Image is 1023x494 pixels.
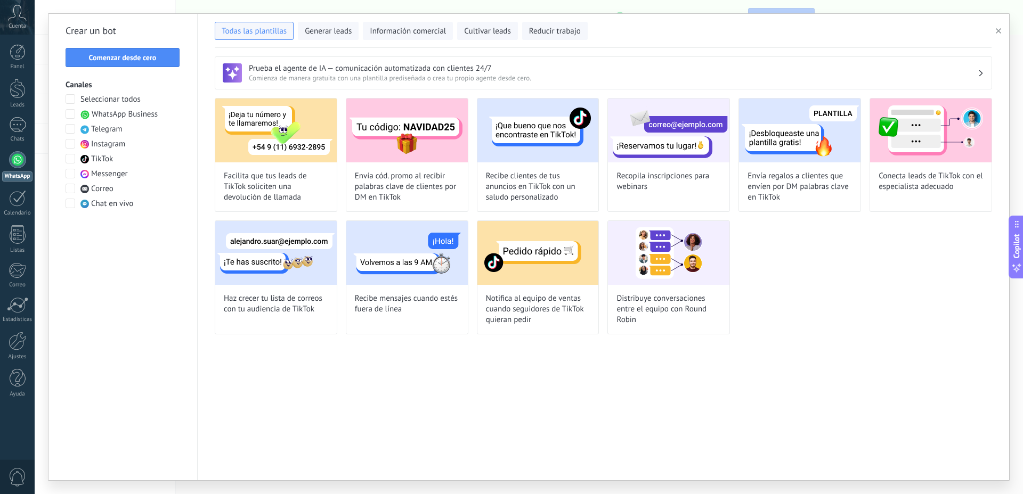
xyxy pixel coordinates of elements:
[2,316,33,323] div: Estadísticas
[66,22,180,39] h2: Crear un bot
[91,169,128,179] span: Messenger
[616,293,721,325] span: Distribuye conversaciones entre el equipo con Round Robin
[222,26,287,37] span: Todas las plantillas
[346,221,468,285] img: Recibe mensajes cuando estés fuera de línea
[355,171,459,203] span: Envía cód. promo al recibir palabras clave de clientes por DM en TikTok
[2,282,33,289] div: Correo
[224,293,328,315] span: Haz crecer tu lista de correos con tu audiencia de TikTok
[2,63,33,70] div: Panel
[522,22,588,40] button: Reducir trabajo
[2,136,33,143] div: Chats
[486,171,590,203] span: Recibe clientes de tus anuncios en TikTok con un saludo personalizado
[298,22,359,40] button: Generar leads
[370,26,446,37] span: Información comercial
[66,48,180,67] button: Comenzar desde cero
[91,139,125,150] span: Instagram
[457,22,517,40] button: Cultivar leads
[2,102,33,109] div: Leads
[91,184,113,194] span: Correo
[748,171,852,203] span: Envía regalos a clientes que envíen por DM palabras clave en TikTok
[870,98,992,162] img: Conecta leads de TikTok con el especialista adecuado
[2,353,33,360] div: Ajustes
[1011,234,1022,259] span: Copilot
[91,199,133,209] span: Chat en vivo
[91,154,113,164] span: TikTok
[2,391,33,398] div: Ayuda
[363,22,453,40] button: Información comercial
[355,293,459,315] span: Recibe mensajes cuando estés fuera de línea
[224,171,328,203] span: Facilita que tus leads de TikTok soliciten una devolución de llamada
[249,73,978,83] span: Comienza de manera gratuita con una plantilla prediseñada o crea tu propio agente desde cero.
[608,221,729,285] img: Distribuye conversaciones entre el equipo con Round Robin
[249,63,978,73] h3: Prueba el agente de IA — comunicación automatizada con clientes 24/7
[608,98,729,162] img: Recopila inscripciones para webinars
[91,124,123,135] span: Telegram
[464,26,510,37] span: Cultivar leads
[2,247,33,254] div: Listas
[477,98,599,162] img: Recibe clientes de tus anuncios en TikTok con un saludo personalizado
[2,210,33,217] div: Calendario
[80,94,141,105] span: Seleccionar todos
[2,171,33,182] div: WhatsApp
[477,221,599,285] img: Notifica al equipo de ventas cuando seguidores de TikTok quieran pedir
[89,54,157,61] span: Comenzar desde cero
[739,98,860,162] img: Envía regalos a clientes que envíen por DM palabras clave en TikTok
[9,23,26,30] span: Cuenta
[305,26,352,37] span: Generar leads
[215,22,294,40] button: Todas las plantillas
[215,98,337,162] img: Facilita que tus leads de TikTok soliciten una devolución de llamada
[66,80,180,90] h3: Canales
[215,221,337,285] img: Haz crecer tu lista de correos con tu audiencia de TikTok
[879,171,983,192] span: Conecta leads de TikTok con el especialista adecuado
[92,109,158,120] span: WhatsApp Business
[346,98,468,162] img: Envía cód. promo al recibir palabras clave de clientes por DM en TikTok
[529,26,581,37] span: Reducir trabajo
[486,293,590,325] span: Notifica al equipo de ventas cuando seguidores de TikTok quieran pedir
[616,171,721,192] span: Recopila inscripciones para webinars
